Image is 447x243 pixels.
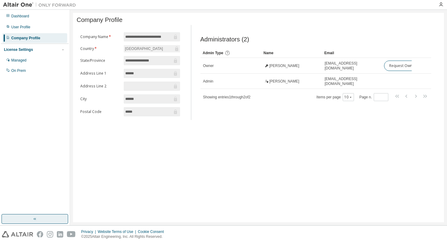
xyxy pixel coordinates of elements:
div: [GEOGRAPHIC_DATA] [124,45,164,52]
p: © 2025 Altair Engineering, Inc. All Rights Reserved. [81,234,168,239]
span: [EMAIL_ADDRESS][DOMAIN_NAME] [325,76,379,86]
div: [GEOGRAPHIC_DATA] [124,45,180,52]
span: Admin Type [203,51,223,55]
div: Dashboard [11,14,29,19]
label: City [80,97,120,101]
span: [PERSON_NAME] [269,79,300,84]
span: Admin [203,79,213,84]
img: Altair One [3,2,79,8]
div: Cookie Consent [138,229,167,234]
span: [EMAIL_ADDRESS][DOMAIN_NAME] [325,61,379,71]
img: altair_logo.svg [2,231,33,238]
label: Postal Code [80,109,120,114]
img: facebook.svg [37,231,43,238]
label: Address Line 1 [80,71,120,76]
div: Website Terms of Use [98,229,138,234]
div: License Settings [4,47,33,52]
div: Email [324,48,379,58]
div: Company Profile [11,36,40,40]
span: Company Profile [77,16,123,23]
span: Page n. [359,93,388,101]
img: linkedin.svg [57,231,63,238]
div: User Profile [11,25,30,30]
label: Address Line 2 [80,84,120,89]
div: Name [264,48,320,58]
img: youtube.svg [67,231,76,238]
div: On Prem [11,68,26,73]
label: State/Province [80,58,120,63]
span: [PERSON_NAME] [269,63,300,68]
label: Company Name [80,34,120,39]
button: 10 [344,95,352,100]
div: Managed [11,58,26,63]
span: Administrators (2) [200,36,249,43]
button: Request Owner Change [384,61,435,71]
span: Owner [203,63,214,68]
label: Country [80,46,120,51]
img: instagram.svg [47,231,53,238]
div: Privacy [81,229,98,234]
span: Showing entries 1 through 2 of 2 [203,95,251,99]
span: Items per page [317,93,354,101]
